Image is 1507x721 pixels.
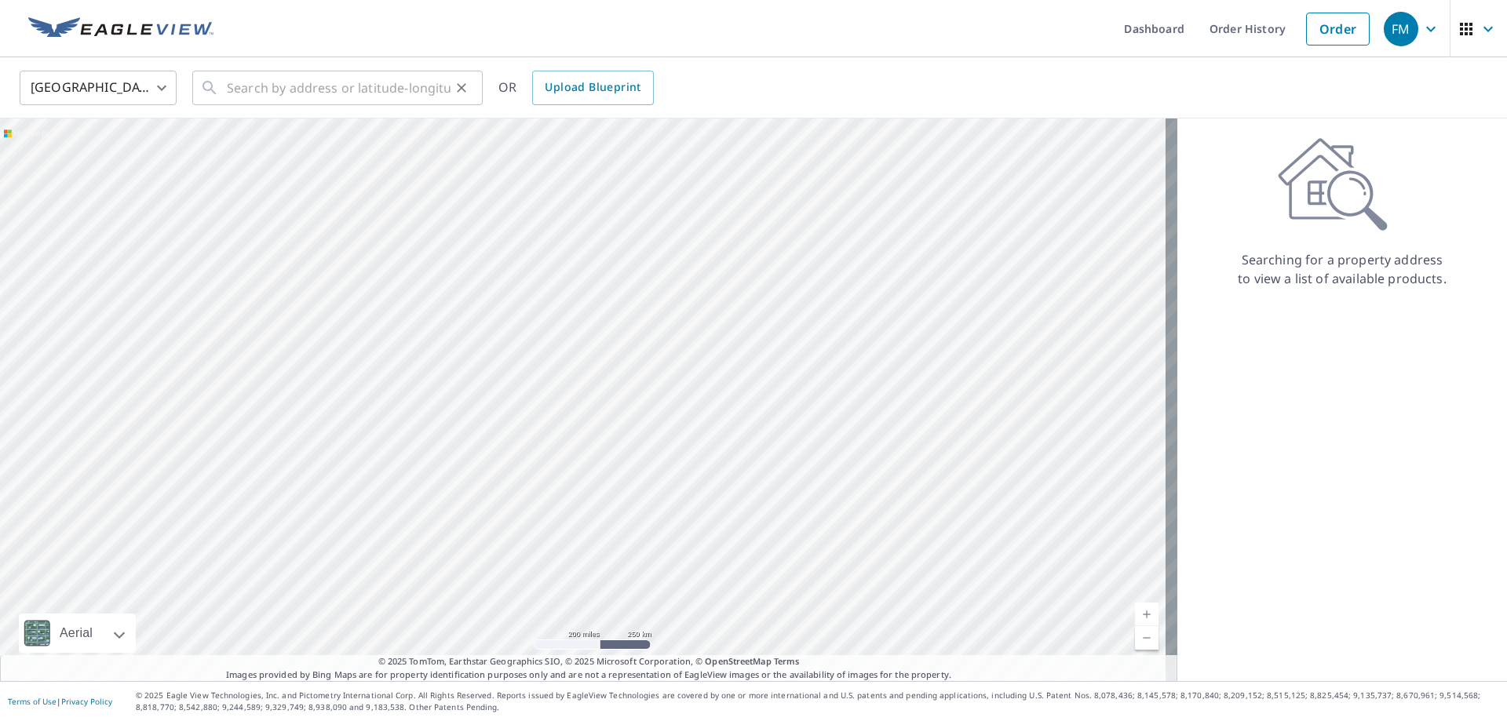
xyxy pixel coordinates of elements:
a: Terms of Use [8,696,57,707]
span: Upload Blueprint [545,78,640,97]
p: | [8,697,112,706]
button: Clear [451,77,473,99]
div: OR [498,71,654,105]
p: © 2025 Eagle View Technologies, Inc. and Pictometry International Corp. All Rights Reserved. Repo... [136,690,1499,713]
div: Aerial [19,614,136,653]
a: Order [1306,13,1370,46]
a: Upload Blueprint [532,71,653,105]
div: FM [1384,12,1418,46]
a: Current Level 5, Zoom Out [1135,626,1159,650]
div: [GEOGRAPHIC_DATA] [20,66,177,110]
input: Search by address or latitude-longitude [227,66,451,110]
p: Searching for a property address to view a list of available products. [1237,250,1447,288]
div: Aerial [55,614,97,653]
a: OpenStreetMap [705,655,771,667]
a: Terms [774,655,800,667]
a: Current Level 5, Zoom In [1135,603,1159,626]
a: Privacy Policy [61,696,112,707]
span: © 2025 TomTom, Earthstar Geographics SIO, © 2025 Microsoft Corporation, © [378,655,800,668]
img: EV Logo [28,17,213,41]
